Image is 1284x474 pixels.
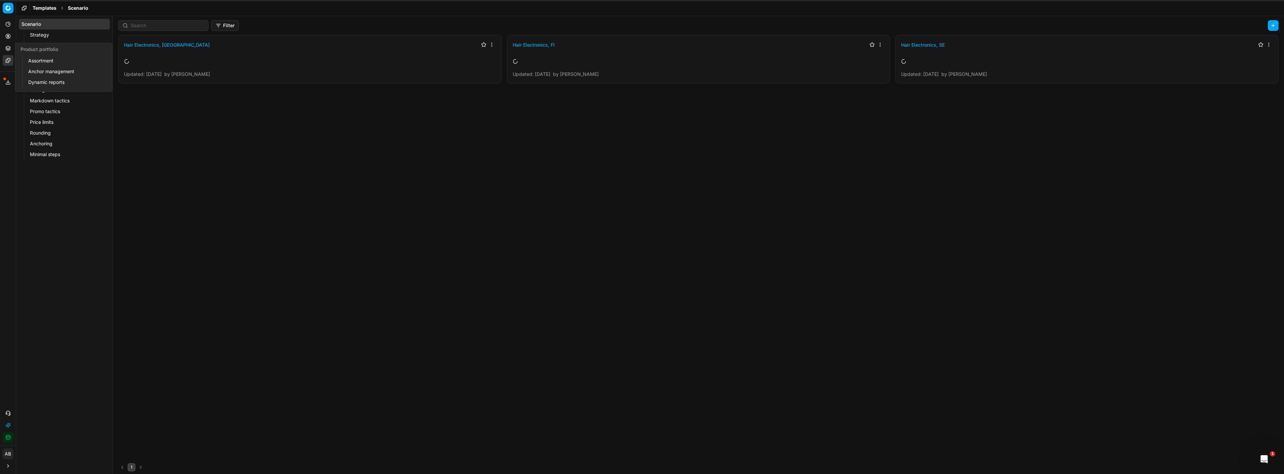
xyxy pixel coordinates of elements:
a: Hair Electronics, FI [513,42,555,48]
nav: breadcrumb [33,5,88,11]
a: Hair Electronics, SE [901,42,945,48]
a: Scenario [19,19,110,30]
span: Updated: [DATE] [513,71,550,78]
button: Filter [211,20,239,31]
a: Dynamic reports [26,78,104,87]
span: 1 [1270,451,1275,457]
a: Markdown tactics [27,96,102,105]
span: Updated: [DATE] [124,71,162,78]
div: [PERSON_NAME] [164,71,210,78]
a: Strategy [27,30,102,40]
a: Assortment [26,56,104,65]
button: Go to next page [137,463,145,471]
button: Go to previous page [118,463,126,471]
button: 1 [128,463,135,471]
a: Anchoring [27,139,102,148]
a: Constraints [27,41,102,50]
nav: pagination [118,463,145,471]
div: [PERSON_NAME] [553,71,599,78]
a: Hair Electronics, [GEOGRAPHIC_DATA] [124,42,210,48]
input: Search [131,22,204,29]
span: by [164,71,170,78]
span: by [941,71,947,78]
button: AB [3,448,13,459]
a: Rounding [27,128,102,138]
span: Updated: [DATE] [901,71,939,78]
a: Minimal steps [27,150,102,159]
span: Product portfolio [20,46,58,52]
span: Scenario [68,5,88,11]
a: Anchor management [26,67,104,76]
span: by [553,71,559,78]
div: [PERSON_NAME] [941,71,987,78]
iframe: Intercom live chat [1256,451,1272,467]
a: Promo tactics [27,107,102,116]
span: Templates [33,5,56,11]
a: Price limits [27,117,102,127]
